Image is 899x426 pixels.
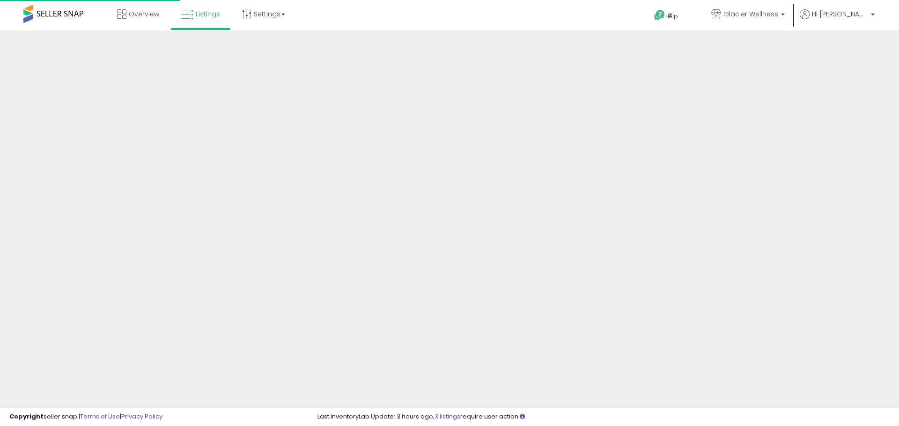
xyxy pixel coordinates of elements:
[654,9,665,21] i: Get Help
[80,412,120,421] a: Terms of Use
[9,412,44,421] strong: Copyright
[129,9,159,19] span: Overview
[800,9,875,30] a: Hi [PERSON_NAME]
[812,9,868,19] span: Hi [PERSON_NAME]
[9,412,162,421] div: seller snap | |
[520,413,525,419] i: Click here to read more about un-synced listings.
[121,412,162,421] a: Privacy Policy
[317,412,890,421] div: Last InventoryLab Update: 3 hours ago, require user action.
[196,9,220,19] span: Listings
[665,12,678,20] span: Help
[723,9,778,19] span: Glacier Wellness
[647,2,696,30] a: Help
[435,412,460,421] a: 3 listings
